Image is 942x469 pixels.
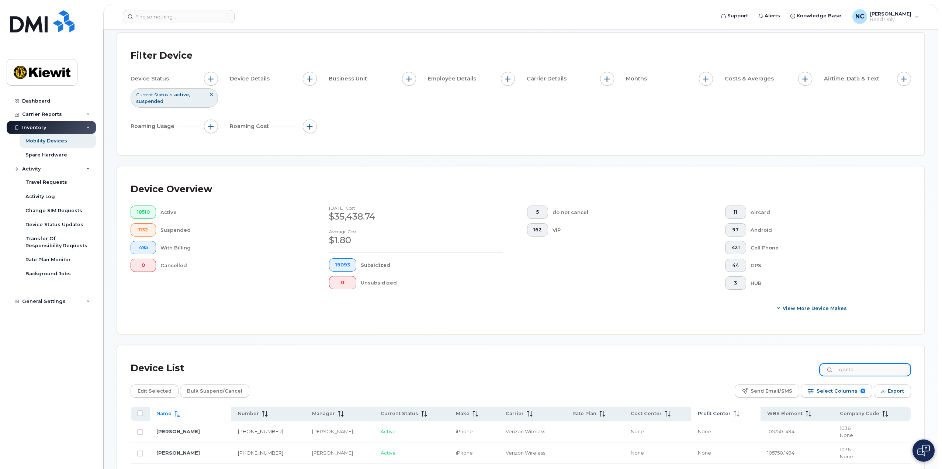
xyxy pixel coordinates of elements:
span: Export [888,386,904,397]
div: Nicholas Clarke [847,9,924,24]
button: 0 [131,259,156,272]
span: 1036 [840,425,851,431]
button: Select Columns 9 [801,384,872,398]
div: $1.80 [329,234,503,246]
div: do not cancel [553,206,702,219]
span: iPhone [456,428,473,434]
span: 9 [860,389,865,393]
span: Active [381,450,396,456]
div: Device List [131,359,184,378]
span: 97 [731,227,740,233]
button: 1132 [131,223,156,237]
span: 105750.1494 [767,428,794,434]
span: Edit Selected [138,386,172,397]
span: 0 [137,262,150,268]
button: 18510 [131,206,156,219]
span: Cost Center [631,410,662,417]
div: VIP [553,223,702,237]
span: Months [626,75,649,83]
button: 3 [725,276,746,290]
span: 19093 [335,262,350,268]
button: 5 [527,206,548,219]
span: Current Status [381,410,418,417]
button: Bulk Suspend/Cancel [180,384,249,398]
div: Unsubsidized [361,276,503,289]
h4: [DATE] cost [329,206,503,210]
span: 18510 [137,209,150,215]
span: Send Email/SMS [751,386,792,397]
a: Alerts [753,8,785,23]
span: 3 [731,280,740,286]
span: Verizon Wireless [506,428,545,434]
button: 44 [725,259,746,272]
div: Android [751,223,900,237]
span: None [631,428,644,434]
span: None [698,428,711,434]
span: None [631,450,644,456]
span: Costs & Averages [725,75,776,83]
button: 421 [725,241,746,254]
span: Make [456,410,470,417]
span: Alerts [765,12,780,20]
button: 162 [527,223,548,237]
div: Aircard [751,206,900,219]
span: 1132 [137,227,150,233]
span: Airtime, Data & Text [824,75,882,83]
span: None [840,432,853,438]
span: 421 [731,245,740,251]
span: NC [855,12,864,21]
span: 1036 [840,446,851,452]
span: 105750.1494 [767,450,794,456]
div: $35,438.74 [329,210,503,223]
span: Read Only [870,17,911,23]
span: None [698,450,711,456]
button: Export [874,384,911,398]
span: Company Code [840,410,879,417]
div: GPS [751,259,900,272]
button: 11 [725,206,746,219]
span: iPhone [456,450,473,456]
div: [PERSON_NAME] [312,428,367,435]
span: 11 [731,209,740,215]
div: Device Overview [131,180,212,199]
button: 0 [329,276,356,289]
button: View More Device Makes [725,301,899,315]
span: 495 [137,245,150,251]
span: suspended [136,99,163,104]
a: [PHONE_NUMBER] [238,428,283,434]
span: Support [727,12,748,20]
span: Number [238,410,259,417]
button: Send Email/SMS [735,384,799,398]
div: Cell Phone [751,241,900,254]
div: Cancelled [160,259,305,272]
div: HUB [751,276,900,290]
span: 44 [731,262,740,268]
button: 19093 [329,258,356,272]
div: Subsidized [361,258,503,272]
span: Device Details [230,75,272,83]
span: Knowledge Base [797,12,841,20]
span: Rate Plan [572,410,596,417]
span: [PERSON_NAME] [870,11,911,17]
input: Find something... [123,10,235,23]
span: None [840,454,853,459]
span: Bulk Suspend/Cancel [187,386,242,397]
h4: Average cost [329,229,503,234]
a: [PERSON_NAME] [156,428,200,434]
span: Carrier [506,410,524,417]
div: Active [160,206,305,219]
span: Verizon Wireless [506,450,545,456]
div: [PERSON_NAME] [312,449,367,456]
a: [PHONE_NUMBER] [238,450,283,456]
span: 162 [533,227,542,233]
span: Device Status [131,75,171,83]
a: [PERSON_NAME] [156,450,200,456]
span: Business Unit [329,75,369,83]
span: active [174,92,190,97]
button: Edit Selected [131,384,179,398]
span: is [169,92,172,98]
span: Active [381,428,396,434]
a: Support [716,8,753,23]
span: Profit Center [698,410,731,417]
span: Manager [312,410,335,417]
